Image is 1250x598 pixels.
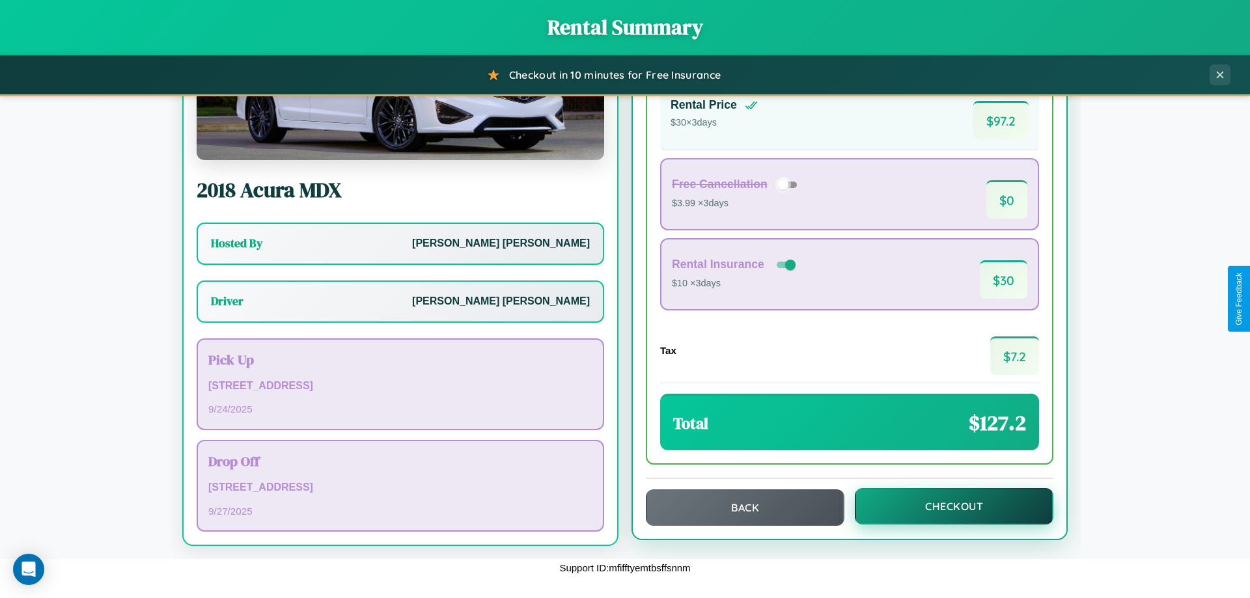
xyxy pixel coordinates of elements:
[646,489,844,526] button: Back
[208,377,592,396] p: [STREET_ADDRESS]
[208,400,592,418] p: 9 / 24 / 2025
[990,336,1039,375] span: $ 7.2
[208,452,592,470] h3: Drop Off
[973,101,1029,139] span: $ 97.2
[671,98,737,112] h4: Rental Price
[980,260,1027,299] span: $ 30
[672,258,764,271] h4: Rental Insurance
[986,180,1027,219] span: $ 0
[412,292,590,311] p: [PERSON_NAME] [PERSON_NAME]
[559,559,690,577] p: Support ID: mfifftyemtbsffsnnm
[412,234,590,253] p: [PERSON_NAME] [PERSON_NAME]
[969,409,1026,437] span: $ 127.2
[208,350,592,369] h3: Pick Up
[672,178,768,191] h4: Free Cancellation
[509,68,721,81] span: Checkout in 10 minutes for Free Insurance
[13,554,44,585] div: Open Intercom Messenger
[1234,273,1243,325] div: Give Feedback
[13,13,1237,42] h1: Rental Summary
[855,488,1053,524] button: Checkout
[197,176,604,204] h2: 2018 Acura MDX
[211,236,262,251] h3: Hosted By
[660,345,676,356] h4: Tax
[208,478,592,497] p: [STREET_ADDRESS]
[208,502,592,520] p: 9 / 27 / 2025
[671,115,758,131] p: $ 30 × 3 days
[672,195,801,212] p: $3.99 × 3 days
[211,293,243,309] h3: Driver
[673,413,708,434] h3: Total
[672,275,798,292] p: $10 × 3 days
